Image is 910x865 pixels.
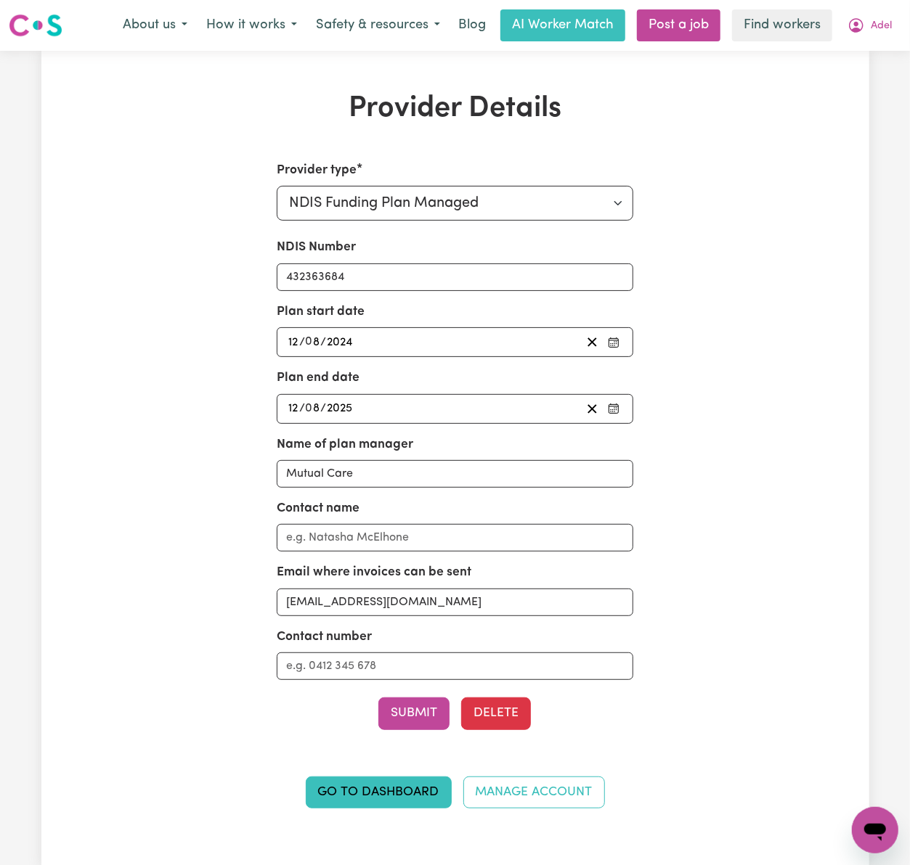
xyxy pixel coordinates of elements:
span: / [320,336,326,349]
input: ---- [326,399,354,419]
input: -- [306,399,321,419]
label: Plan start date [277,303,365,321]
span: 0 [305,337,312,348]
span: / [299,336,305,349]
input: Enter your NDIS number [277,263,633,291]
input: e.g. MyPlanManager Pty. Ltd. [277,460,633,488]
label: NDIS Number [277,238,356,257]
input: ---- [326,332,354,352]
button: Clear plan end date [581,399,604,419]
button: Safety & resources [306,10,450,41]
button: Delete [461,697,531,729]
a: Go to Dashboard [306,776,452,808]
button: How it works [197,10,306,41]
label: Name of plan manager [277,435,413,454]
a: Careseekers logo [9,9,62,42]
img: Careseekers logo [9,12,62,38]
input: -- [288,332,299,352]
label: Provider type [277,161,357,180]
label: Contact number [277,628,372,647]
input: e.g. Natasha McElhone [277,524,633,552]
input: -- [306,332,321,352]
span: / [320,402,326,415]
input: -- [288,399,299,419]
span: / [299,402,305,415]
a: Post a job [637,9,720,41]
button: Clear plan start date [581,332,604,352]
iframe: Button to launch messaging window [852,807,898,853]
a: AI Worker Match [500,9,625,41]
span: Adel [871,18,892,34]
label: Contact name [277,499,359,518]
label: Email where invoices can be sent [277,563,471,582]
button: My Account [838,10,901,41]
a: Find workers [732,9,832,41]
input: e.g. nat.mc@myplanmanager.com.au [277,589,633,616]
h1: Provider Details [188,91,723,126]
a: Manage Account [463,776,605,808]
a: Blog [450,9,495,41]
button: About us [113,10,197,41]
button: Submit [378,697,450,729]
input: e.g. 0412 345 678 [277,652,633,680]
button: Pick your plan end date [604,399,624,419]
label: Plan end date [277,369,359,388]
span: 0 [305,403,312,414]
button: Pick your plan start date [604,332,624,352]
